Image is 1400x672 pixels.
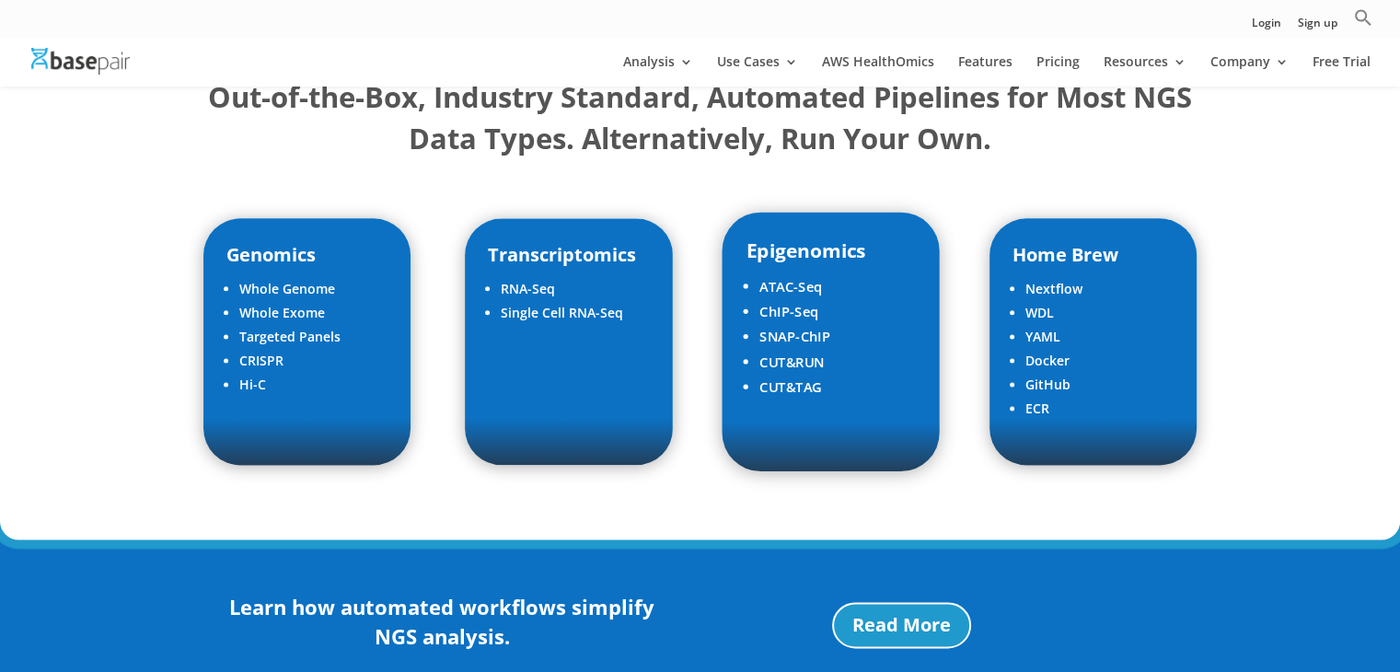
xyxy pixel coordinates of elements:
[822,55,934,87] a: AWS HealthOmics
[958,55,1012,87] a: Features
[1104,55,1186,87] a: Resources
[239,277,388,301] li: Whole Genome
[1036,55,1080,87] a: Pricing
[1047,540,1378,650] iframe: Drift Widget Chat Controller
[239,373,388,397] li: Hi-C
[1210,55,1289,87] a: Company
[759,375,916,400] li: CUT&TAG
[488,242,636,267] span: Transcriptomics
[1025,301,1174,325] li: WDL
[1298,17,1337,37] a: Sign up
[501,301,649,325] li: Single Cell RNA-Seq
[717,55,798,87] a: Use Cases
[239,301,388,325] li: Whole Exome
[1025,397,1174,421] li: ECR
[746,237,866,262] span: Epigenomics
[226,242,316,267] span: Genomics
[832,602,971,648] a: Read More
[501,277,649,301] li: RNA-Seq
[1252,17,1281,37] a: Login
[1025,325,1174,349] li: YAML
[759,349,916,374] li: CUT&RUN
[239,349,388,373] li: CRISPR
[1025,373,1174,397] li: GitHub
[759,273,916,298] li: ATAC-Seq
[759,299,916,324] li: ChIP-Seq
[1025,277,1174,301] li: Nextflow
[1025,349,1174,373] li: Docker
[1354,8,1372,37] a: Search Icon Link
[208,77,1192,157] strong: Out-of-the-Box, Industry Standard, Automated Pipelines for Most NGS Data Types. Alternatively, Ru...
[31,48,130,75] img: Basepair
[623,55,693,87] a: Analysis
[1012,242,1118,267] span: Home Brew
[229,593,654,650] strong: Learn how automated workflows simplify NGS analysis.
[759,324,916,349] li: SNAP-ChIP
[1354,8,1372,27] svg: Search
[239,325,388,349] li: Targeted Panels
[1313,55,1371,87] a: Free Trial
